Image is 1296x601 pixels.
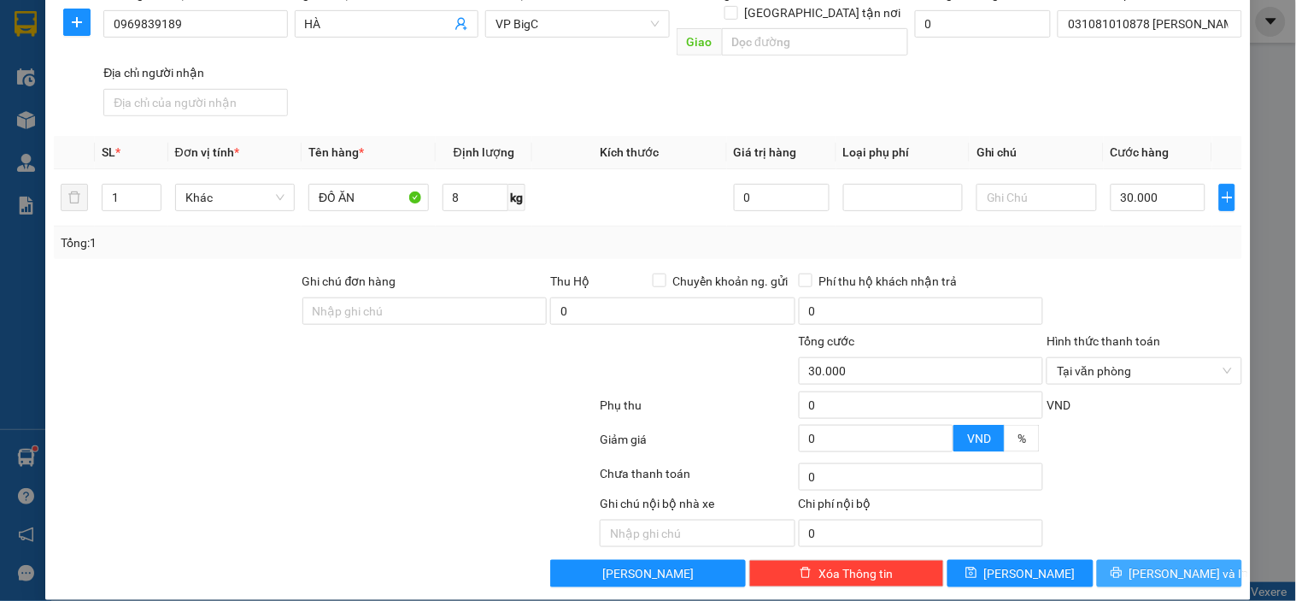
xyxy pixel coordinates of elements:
button: plus [1219,184,1234,211]
div: Địa chỉ người nhận [103,63,287,82]
input: Ghi Chú [976,184,1096,211]
span: Tên hàng [308,145,364,159]
span: save [965,567,977,580]
span: [PERSON_NAME] [602,564,694,583]
span: Đơn vị tính [175,145,239,159]
div: Chi phí nội bộ [799,494,1044,520]
input: VD: Bàn, Ghế [308,184,428,211]
div: Chưa thanh toán [598,464,796,494]
input: Dọc đường [722,28,908,56]
div: Tổng: 1 [61,233,501,252]
span: Tại văn phòng [1057,358,1231,384]
li: Số 10 ngõ 15 Ngọc Hồi, Q.[PERSON_NAME], [GEOGRAPHIC_DATA] [160,42,714,63]
span: Cước hàng [1111,145,1170,159]
span: Định lượng [454,145,514,159]
input: Cước giao hàng [915,10,1052,38]
span: Giao [677,28,722,56]
li: Hotline: 19001155 [160,63,714,85]
span: % [1017,432,1026,445]
span: plus [1220,191,1234,204]
span: Khác [185,185,284,210]
img: logo.jpg [21,21,107,107]
button: deleteXóa Thông tin [749,560,944,587]
span: VND [967,432,991,445]
span: Phí thu hộ khách nhận trả [812,272,965,291]
div: Giảm giá [598,430,796,460]
b: GỬI : VP Phú Thọ [21,124,203,152]
span: SL [102,145,115,159]
span: [PERSON_NAME] [984,564,1076,583]
div: Ghi chú nội bộ nhà xe [600,494,795,520]
th: Loại phụ phí [836,136,970,169]
span: plus [64,15,90,29]
span: Thu Hộ [550,274,589,288]
span: Chuyển khoản ng. gửi [666,272,795,291]
button: save[PERSON_NAME] [947,560,1093,587]
span: [GEOGRAPHIC_DATA] tận nơi [738,3,908,22]
input: Ghi chú đơn hàng [302,298,548,325]
th: Ghi chú [970,136,1103,169]
span: [PERSON_NAME] và In [1129,564,1249,583]
input: 0 [734,184,830,211]
span: user-add [454,17,468,31]
span: VP BigC [496,11,659,37]
span: Xóa Thông tin [818,564,893,583]
div: Phụ thu [598,396,796,426]
input: Nhập ghi chú [600,520,795,547]
button: printer[PERSON_NAME] và In [1097,560,1242,587]
button: [PERSON_NAME] [550,560,745,587]
span: Kích thước [600,145,659,159]
span: VND [1047,398,1070,412]
span: Giá trị hàng [734,145,797,159]
button: delete [61,184,88,211]
span: printer [1111,567,1123,580]
label: Hình thức thanh toán [1047,334,1160,348]
input: Địa chỉ của người nhận [103,89,287,116]
label: Ghi chú đơn hàng [302,274,396,288]
button: plus [63,9,91,36]
span: Tổng cước [799,334,855,348]
span: delete [800,567,812,580]
span: kg [508,184,525,211]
